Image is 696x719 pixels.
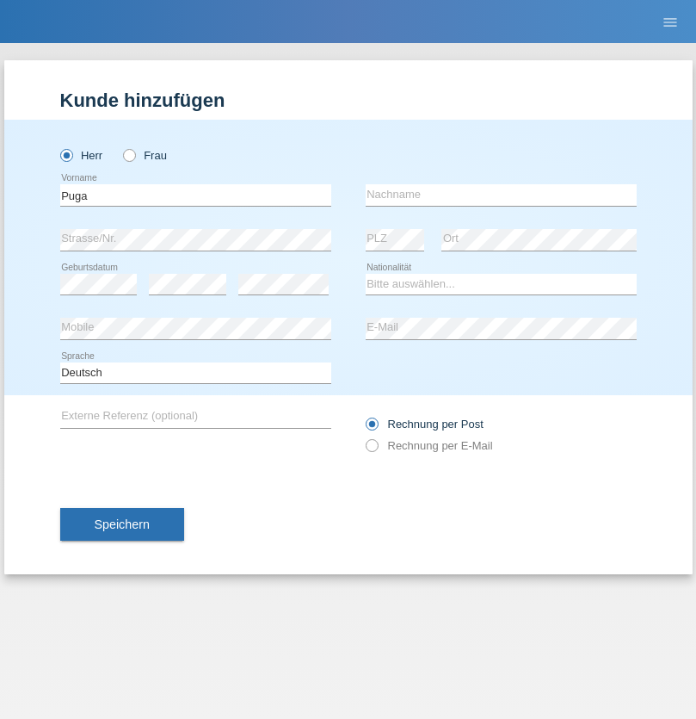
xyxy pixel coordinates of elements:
[95,518,150,531] span: Speichern
[366,439,493,452] label: Rechnung per E-Mail
[366,439,377,461] input: Rechnung per E-Mail
[123,149,134,160] input: Frau
[366,418,377,439] input: Rechnung per Post
[60,149,71,160] input: Herr
[60,149,103,162] label: Herr
[653,16,687,27] a: menu
[123,149,167,162] label: Frau
[60,90,637,111] h1: Kunde hinzufügen
[662,14,679,31] i: menu
[60,508,184,541] button: Speichern
[366,418,484,431] label: Rechnung per Post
